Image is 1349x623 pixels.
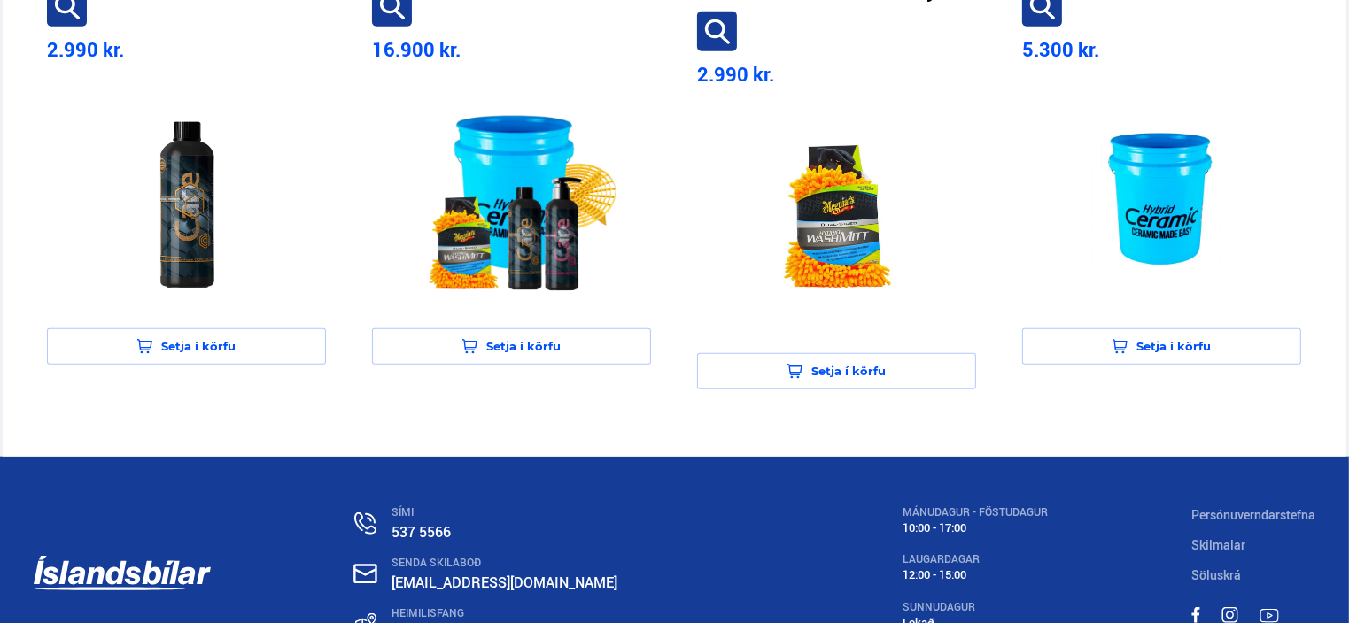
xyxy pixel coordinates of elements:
a: 537 5566 [392,522,451,542]
a: Persónuverndarstefna [1191,506,1315,523]
div: 12:00 - 15:00 [903,568,1048,581]
span: 2.990 kr. [47,36,124,62]
img: product-image-9 [386,82,637,305]
button: Setja í körfu [372,328,651,365]
button: Setja í körfu [697,353,976,389]
div: SÍMI [392,506,758,519]
span: 2.990 kr. [697,61,774,87]
div: SUNNUDAGUR [903,601,1048,613]
div: MÁNUDAGUR - FÖSTUDAGUR [903,506,1048,519]
a: product-image-9 [372,73,651,319]
div: 10:00 - 17:00 [903,521,1048,535]
button: Setja í körfu [47,328,326,365]
button: Opna LiveChat spjallviðmót [14,7,67,60]
a: [EMAIL_ADDRESS][DOMAIN_NAME] [392,573,617,592]
a: product-image-11 [1022,73,1301,319]
a: product-image-10 [697,97,976,344]
div: LAUGARDAGAR [903,553,1048,565]
a: Söluskrá [1191,566,1241,583]
img: nHj8e-n-aHgjukTg.svg [353,564,377,584]
img: n0V2lOsqF3l1V2iz.svg [354,512,376,535]
a: product-image-8 [47,73,326,319]
img: product-image-8 [61,82,312,305]
span: 16.900 kr. [372,36,461,62]
div: HEIMILISFANG [392,607,758,619]
a: Skilmalar [1191,536,1245,553]
img: product-image-11 [1036,82,1287,305]
button: Setja í körfu [1022,328,1301,365]
div: SENDA SKILABOÐ [392,557,758,569]
img: product-image-10 [711,107,962,330]
span: 5.300 kr. [1022,36,1099,62]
